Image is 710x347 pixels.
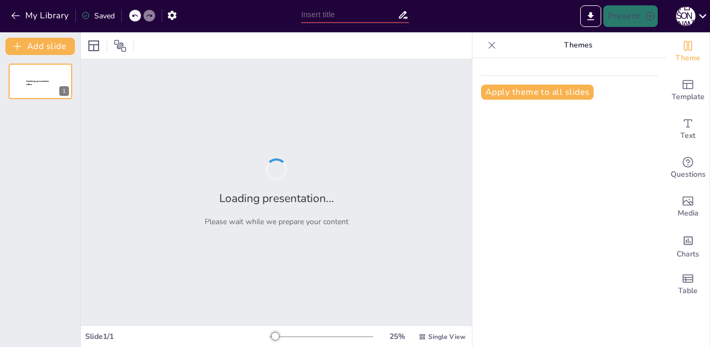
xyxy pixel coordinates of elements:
[666,188,709,226] div: Add images, graphics, shapes or video
[481,85,594,100] button: Apply theme to all slides
[85,331,270,342] div: Slide 1 / 1
[5,38,75,55] button: Add slide
[114,39,127,52] span: Position
[666,149,709,188] div: Get real-time input from your audience
[26,80,49,86] span: Sendsteps presentation editor
[666,71,709,110] div: Add ready made slides
[678,285,698,297] span: Table
[666,265,709,304] div: Add a table
[676,6,695,26] div: А [PERSON_NAME]
[672,91,705,103] span: Template
[678,207,699,219] span: Media
[677,248,699,260] span: Charts
[676,52,700,64] span: Theme
[8,7,73,24] button: My Library
[603,5,657,27] button: Present
[205,217,349,227] p: Please wait while we prepare your content
[666,32,709,71] div: Change the overall theme
[384,331,410,342] div: 25 %
[59,86,69,96] div: 1
[580,5,601,27] button: Export to PowerPoint
[676,5,695,27] button: А [PERSON_NAME]
[666,226,709,265] div: Add charts and graphs
[680,130,695,142] span: Text
[85,37,102,54] div: Layout
[671,169,706,181] span: Questions
[666,110,709,149] div: Add text boxes
[428,332,465,341] span: Single View
[219,191,334,206] h2: Loading presentation...
[9,64,72,99] div: 1
[500,32,656,58] p: Themes
[81,11,115,21] div: Saved
[301,7,398,23] input: Insert title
